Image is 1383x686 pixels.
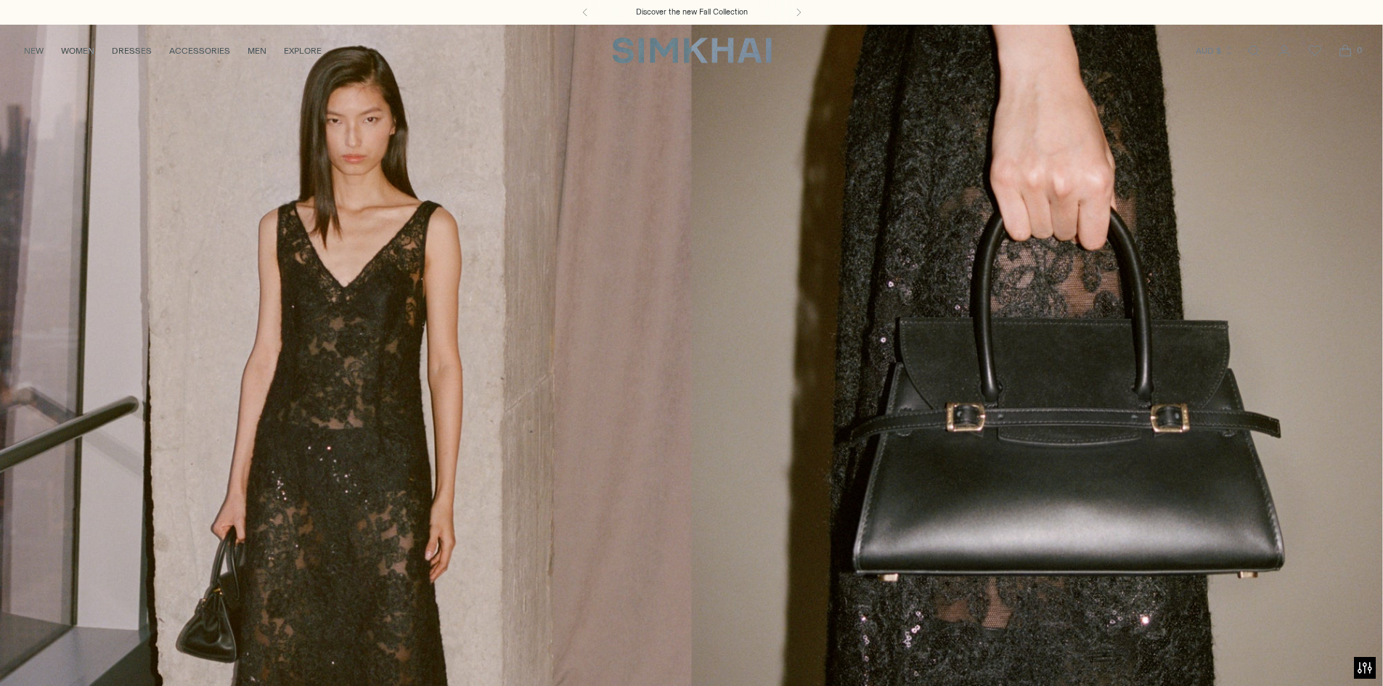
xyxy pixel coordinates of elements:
[248,35,266,67] a: MEN
[284,35,322,67] a: EXPLORE
[612,36,772,65] a: SIMKHAI
[61,35,94,67] a: WOMEN
[112,35,152,67] a: DRESSES
[1196,35,1234,67] button: AUD $
[636,7,748,18] a: Discover the new Fall Collection
[1300,36,1329,65] a: Wishlist
[1331,36,1360,65] a: Open cart modal
[1239,36,1268,65] a: Open search modal
[1270,36,1299,65] a: Go to the account page
[1353,44,1366,57] span: 0
[169,35,230,67] a: ACCESSORIES
[24,35,44,67] a: NEW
